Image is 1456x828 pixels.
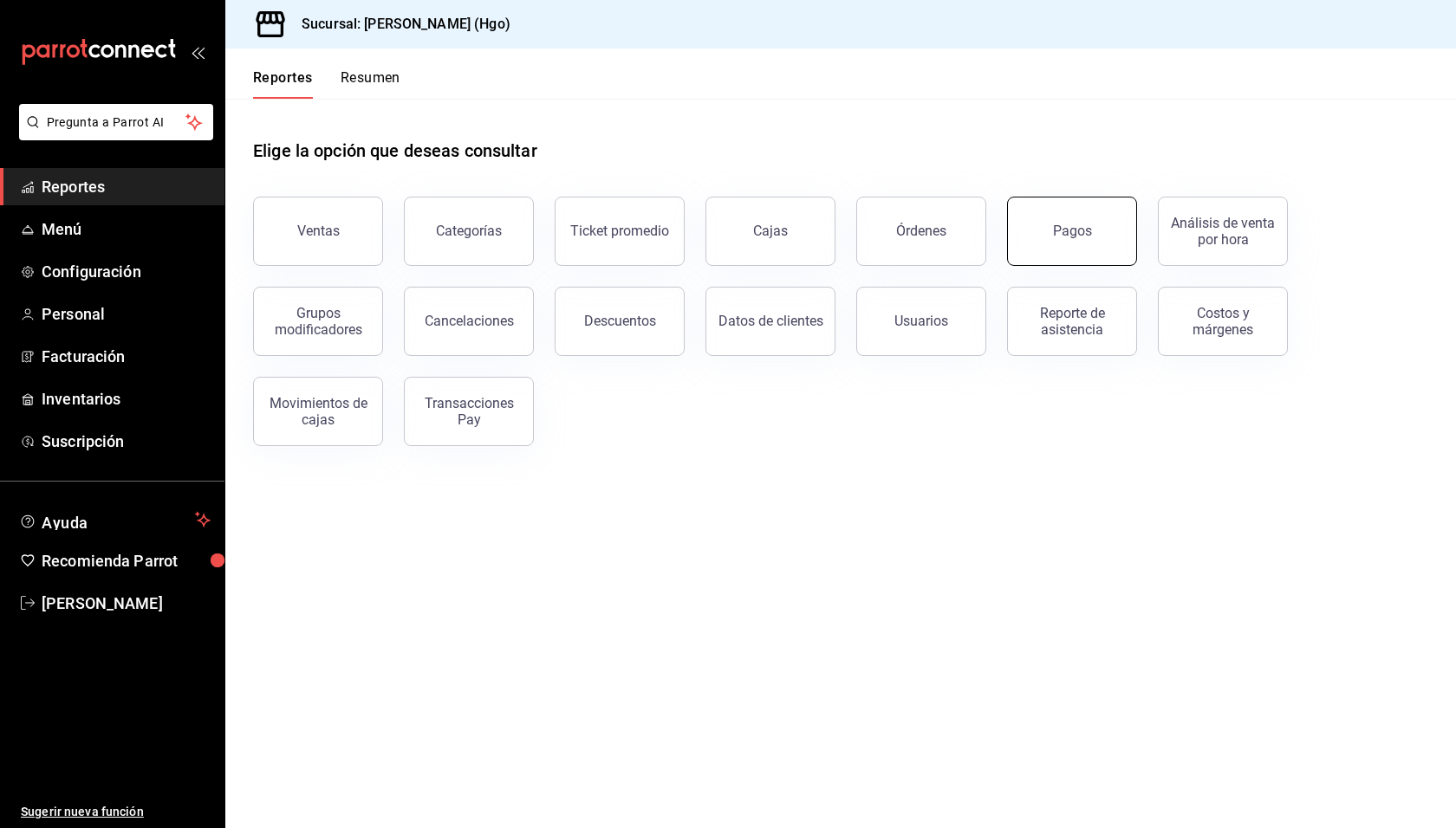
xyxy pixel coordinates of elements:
[894,313,948,329] div: Usuarios
[1018,305,1126,338] div: Reporte de asistencia
[1007,287,1137,356] button: Reporte de asistencia
[42,387,211,411] span: Inventarios
[253,197,383,266] button: Ventas
[570,223,669,239] div: Ticket promedio
[42,302,211,326] span: Personal
[555,197,685,266] button: Ticket promedio
[297,223,340,239] div: Ventas
[21,803,211,821] span: Sugerir nueva función
[1007,197,1137,266] button: Pagos
[253,287,383,356] button: Grupos modificadores
[288,14,510,35] h3: Sucursal: [PERSON_NAME] (Hgo)
[19,104,213,140] button: Pregunta a Parrot AI
[415,395,523,428] div: Transacciones Pay
[1158,197,1288,266] button: Análisis de venta por hora
[341,69,400,99] button: Resumen
[1169,215,1277,248] div: Análisis de venta por hora
[404,197,534,266] button: Categorías
[42,345,211,368] span: Facturación
[42,175,211,198] span: Reportes
[42,217,211,241] span: Menú
[425,313,514,329] div: Cancelaciones
[1169,305,1277,338] div: Costos y márgenes
[404,287,534,356] button: Cancelaciones
[253,377,383,446] button: Movimientos de cajas
[12,126,213,144] a: Pregunta a Parrot AI
[718,313,823,329] div: Datos de clientes
[584,313,656,329] div: Descuentos
[705,287,835,356] button: Datos de clientes
[42,260,211,283] span: Configuración
[1053,223,1092,239] div: Pagos
[191,45,205,59] button: open_drawer_menu
[753,221,789,242] div: Cajas
[253,69,313,99] button: Reportes
[42,430,211,453] span: Suscripción
[253,69,400,99] div: navigation tabs
[856,197,986,266] button: Órdenes
[705,197,835,266] a: Cajas
[264,395,372,428] div: Movimientos de cajas
[896,223,946,239] div: Órdenes
[555,287,685,356] button: Descuentos
[47,113,186,132] span: Pregunta a Parrot AI
[253,138,537,164] h1: Elige la opción que deseas consultar
[1158,287,1288,356] button: Costos y márgenes
[42,509,188,530] span: Ayuda
[42,592,211,615] span: [PERSON_NAME]
[856,287,986,356] button: Usuarios
[436,223,502,239] div: Categorías
[404,377,534,446] button: Transacciones Pay
[42,549,211,572] span: Recomienda Parrot
[264,305,372,338] div: Grupos modificadores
